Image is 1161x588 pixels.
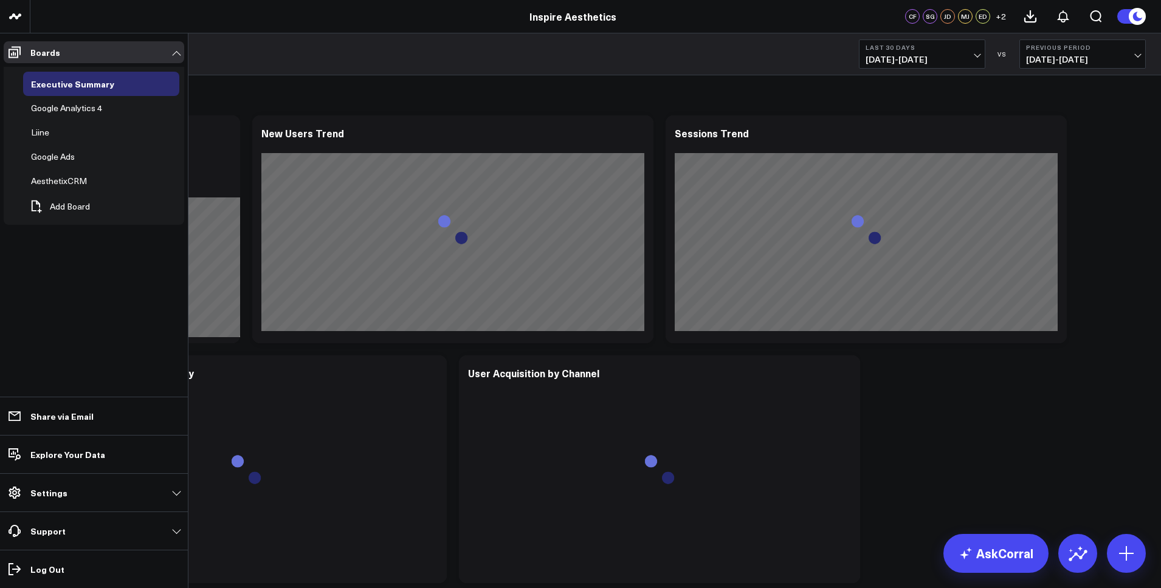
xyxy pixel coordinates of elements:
button: Add Board [23,193,96,220]
p: Share via Email [30,411,94,421]
div: Google Analytics 4 [28,101,105,115]
a: LiineOpen board menu [23,120,75,145]
p: Log Out [30,564,64,574]
span: [DATE] - [DATE] [1026,55,1139,64]
a: AskCorral [943,534,1049,573]
a: Google Analytics 4Open board menu [23,96,128,120]
div: ED [976,9,990,24]
a: Google AdsOpen board menu [23,145,101,169]
div: VS [991,50,1013,58]
p: Explore Your Data [30,450,105,459]
div: JD [940,9,955,24]
a: Inspire Aesthetics [529,10,616,23]
a: Log Out [4,558,184,580]
div: Google Ads [28,149,78,164]
p: Boards [30,47,60,57]
b: Previous Period [1026,44,1139,51]
button: +2 [993,9,1008,24]
span: [DATE] - [DATE] [866,55,979,64]
p: Settings [30,488,67,497]
b: Last 30 Days [866,44,979,51]
span: Add Board [50,202,90,211]
a: AesthetixCRMOpen board menu [23,169,113,193]
a: Executive SummaryOpen board menu [23,72,140,96]
div: Executive Summary [28,77,117,91]
button: Last 30 Days[DATE]-[DATE] [859,39,985,69]
div: Sessions Trend [675,126,749,140]
div: MJ [958,9,973,24]
div: SG [923,9,937,24]
div: CF [905,9,920,24]
p: Support [30,526,66,536]
div: New Users Trend [261,126,344,140]
div: AesthetixCRM [28,174,90,188]
button: Previous Period[DATE]-[DATE] [1019,39,1146,69]
span: + 2 [996,12,1006,21]
div: Liine [28,125,52,140]
div: User Acquisition by Channel [468,366,599,380]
